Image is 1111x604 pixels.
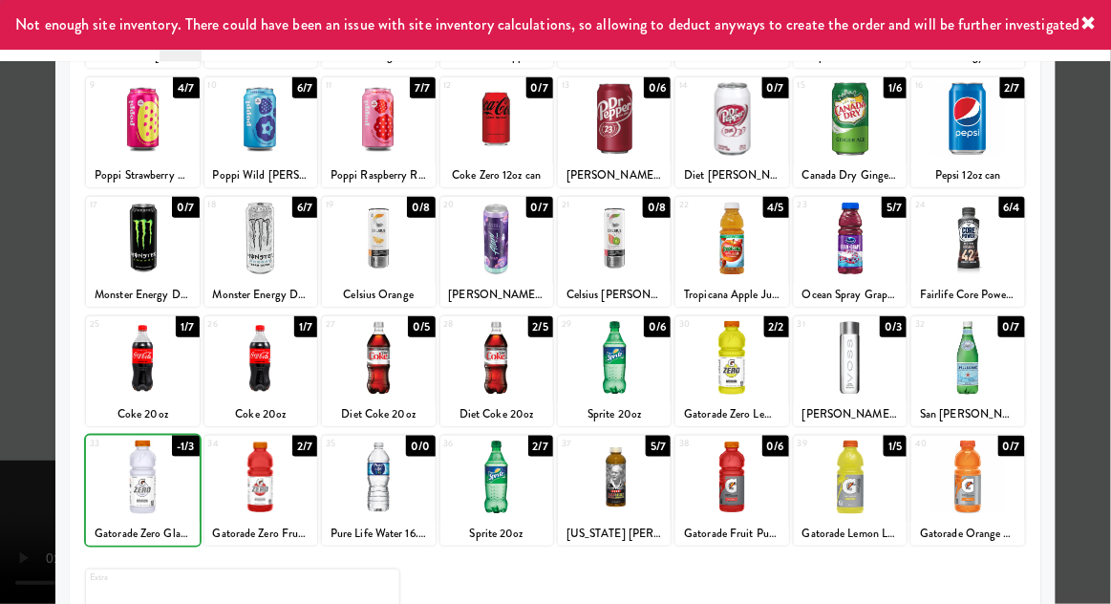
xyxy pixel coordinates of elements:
[884,77,907,98] div: 1/6
[207,522,314,546] div: Gatorade Zero Fruit Punch 20oz
[794,436,907,546] div: 391/5Gatorade Lemon Lime 20oz
[528,436,553,457] div: 2/7
[86,197,199,307] div: 170/7Monster Energy Drink (16oz)
[406,436,435,457] div: 0/0
[914,163,1021,187] div: Pepsi 12oz can
[561,163,668,187] div: [PERSON_NAME] 12oz can
[207,163,314,187] div: Poppi Wild [PERSON_NAME]
[440,522,553,546] div: Sprite 20oz
[797,163,904,187] div: Canada Dry Ginger Ale
[915,197,968,213] div: 24
[675,402,788,426] div: Gatorade Zero Lemon Lime 20oz
[644,316,671,337] div: 0/6
[86,77,199,187] div: 94/7Poppi Strawberry Lemon
[763,197,789,218] div: 4/5
[208,77,261,94] div: 10
[646,436,671,457] div: 5/7
[322,77,435,187] div: 117/7Poppi Raspberry Rose
[797,283,904,307] div: Ocean Spray Grape Cranberry
[762,436,789,457] div: 0/6
[322,436,435,546] div: 350/0Pure Life Water 16.9oz
[322,522,435,546] div: Pure Life Water 16.9oz
[444,436,497,452] div: 36
[526,197,553,218] div: 0/7
[440,402,553,426] div: Diet Coke 20oz
[322,283,435,307] div: Celsius Orange
[440,436,553,546] div: 362/7Sprite 20oz
[89,163,196,187] div: Poppi Strawberry Lemon
[558,197,671,307] div: 210/8Celsius [PERSON_NAME]
[794,283,907,307] div: Ocean Spray Grape Cranberry
[444,316,497,333] div: 28
[798,436,850,452] div: 39
[443,163,550,187] div: Coke Zero 12oz can
[208,316,261,333] div: 26
[914,402,1021,426] div: San [PERSON_NAME] 16.9oz
[562,436,614,452] div: 37
[561,402,668,426] div: Sprite 20oz
[410,77,435,98] div: 7/7
[675,197,788,307] div: 224/5Tropicana Apple Juice
[407,197,435,218] div: 0/8
[326,77,378,94] div: 11
[882,197,907,218] div: 5/7
[915,436,968,452] div: 40
[322,163,435,187] div: Poppi Raspberry Rose
[675,283,788,307] div: Tropicana Apple Juice
[325,283,432,307] div: Celsius Orange
[440,283,553,307] div: [PERSON_NAME] Cosmic Star Dust
[325,522,432,546] div: Pure Life Water 16.9oz
[911,436,1024,546] div: 400/7Gatorade Orange 20oz
[292,436,317,457] div: 2/7
[89,283,196,307] div: Monster Energy Drink (16oz)
[762,77,789,98] div: 0/7
[675,316,788,426] div: 302/2Gatorade Zero Lemon Lime 20oz
[798,77,850,94] div: 15
[678,283,785,307] div: Tropicana Apple Juice
[176,316,199,337] div: 1/7
[999,197,1025,218] div: 6/4
[326,436,378,452] div: 35
[207,283,314,307] div: Monster Energy Drink Zero Ultra (16oz)
[679,77,732,94] div: 14
[798,316,850,333] div: 31
[558,436,671,546] div: 375/7[US_STATE] [PERSON_NAME] Lite
[440,163,553,187] div: Coke Zero 12oz can
[89,402,196,426] div: Coke 20oz
[207,402,314,426] div: Coke 20oz
[86,522,199,546] div: Gatorade Zero Glacier Cherry 20oz
[558,402,671,426] div: Sprite 20oz
[90,197,142,213] div: 17
[798,197,850,213] div: 23
[1000,77,1025,98] div: 2/7
[204,436,317,546] div: 342/7Gatorade Zero Fruit Punch 20oz
[89,522,196,546] div: Gatorade Zero Glacier Cherry 20oz
[679,197,732,213] div: 22
[325,402,432,426] div: Diet Coke 20oz
[562,197,614,213] div: 21
[558,77,671,187] div: 130/6[PERSON_NAME] 12oz can
[443,522,550,546] div: Sprite 20oz
[325,163,432,187] div: Poppi Raspberry Rose
[911,77,1024,187] div: 162/7Pepsi 12oz can
[443,283,550,307] div: [PERSON_NAME] Cosmic Star Dust
[914,283,1021,307] div: Fairlife Core Power Elite 42g
[644,77,671,98] div: 0/6
[880,316,907,337] div: 0/3
[292,77,317,98] div: 6/7
[915,77,968,94] div: 16
[562,77,614,94] div: 13
[558,283,671,307] div: Celsius [PERSON_NAME]
[911,316,1024,426] div: 320/7San [PERSON_NAME] 16.9oz
[526,77,553,98] div: 0/7
[678,402,785,426] div: Gatorade Zero Lemon Lime 20oz
[764,316,789,337] div: 2/2
[914,522,1021,546] div: Gatorade Orange 20oz
[794,77,907,187] div: 151/6Canada Dry Ginger Ale
[86,163,199,187] div: Poppi Strawberry Lemon
[794,163,907,187] div: Canada Dry Ginger Ale
[90,77,142,94] div: 9
[204,197,317,307] div: 186/7Monster Energy Drink Zero Ultra (16oz)
[911,197,1024,307] div: 246/4Fairlife Core Power Elite 42g
[440,77,553,187] div: 120/7Coke Zero 12oz can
